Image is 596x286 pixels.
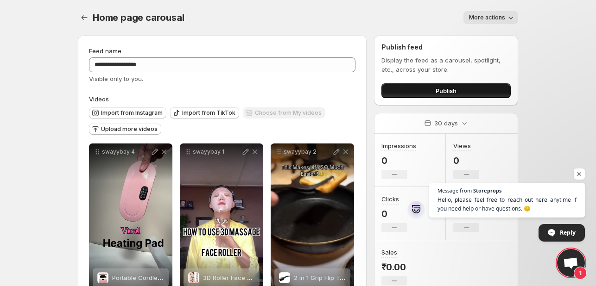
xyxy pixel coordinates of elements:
p: swayybay 4 [102,148,150,155]
button: Upload more videos [89,124,161,135]
span: More actions [469,14,505,21]
span: Message from [437,188,472,193]
button: Import from Instagram [89,107,166,118]
span: Upload more videos [101,125,158,133]
button: Import from TikTok [170,107,239,118]
h3: Clicks [381,194,399,204]
p: 0 [381,155,416,166]
h3: Impressions [381,141,416,150]
span: Feed name [89,47,121,55]
h3: Sales [381,248,397,257]
span: Videos [89,95,109,103]
span: Visible only to you. [89,75,143,82]
p: Display the feed as a carousel, spotlight, etc., across your store. [381,56,511,74]
span: 3D Roller Face Massager, Face Lift Tool Firming Beauty Massage Body Face Massage [203,274,452,281]
p: swayybay 1 [193,148,241,155]
span: Portable Cordless [MEDICAL_DATA] for [MEDICAL_DATA] Relief [112,274,293,281]
p: 0 [453,155,479,166]
span: Reply [560,224,576,241]
p: 0 [381,208,407,219]
span: Hello, please feel free to reach out here anytime if you need help or have questions. 😊 [437,195,577,213]
button: More actions [463,11,518,24]
h2: Publish feed [381,43,511,52]
span: Import from Instagram [101,109,163,117]
p: swayybay 2 [284,148,332,155]
span: 2 in 1 Grip Flip Tongs [294,274,354,281]
h3: Views [453,141,471,150]
button: Settings [78,11,91,24]
button: Publish [381,83,511,98]
span: Storeprops [473,188,501,193]
p: ₹0.00 [381,261,407,273]
span: 1 [574,267,587,280]
span: Import from TikTok [182,109,235,117]
span: Publish [436,86,457,95]
p: 30 days [434,118,458,128]
span: Home page carousal [93,12,184,23]
div: Open chat [557,249,585,277]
